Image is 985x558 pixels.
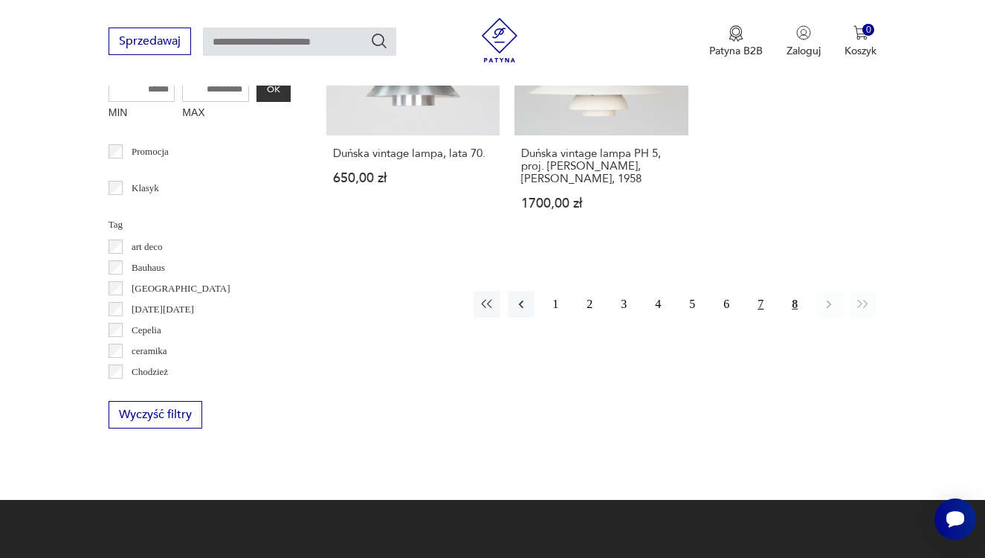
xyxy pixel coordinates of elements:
a: Ikona medaluPatyna B2B [709,25,763,58]
p: Tag [109,217,291,233]
button: OK [256,76,291,102]
img: Ikonka użytkownika [796,25,811,40]
p: [DATE][DATE] [132,301,194,318]
p: ceramika [132,343,167,359]
p: Cepelia [132,322,161,339]
p: Patyna B2B [709,44,763,58]
label: MAX [182,102,249,126]
p: Promocja [132,144,169,160]
button: 1 [542,291,569,318]
p: 1700,00 zł [521,197,682,210]
p: Koszyk [844,44,876,58]
p: 650,00 zł [333,172,494,185]
button: 3 [610,291,637,318]
p: [GEOGRAPHIC_DATA] [132,280,230,297]
button: Wyczyść filtry [109,401,202,429]
button: Szukaj [370,32,388,50]
button: 7 [747,291,774,318]
p: Chodzież [132,364,168,380]
p: Zaloguj [787,44,821,58]
button: 2 [576,291,603,318]
button: Zaloguj [787,25,821,58]
label: MIN [109,102,175,126]
button: 6 [713,291,740,318]
button: Patyna B2B [709,25,763,58]
iframe: Smartsupp widget button [934,498,976,540]
button: 4 [645,291,671,318]
h3: Duńska vintage lampa, lata 70. [333,147,494,160]
div: 0 [862,24,875,36]
p: Klasyk [132,180,159,196]
button: Sprzedawaj [109,28,191,55]
img: Ikona koszyka [853,25,868,40]
p: Bauhaus [132,260,165,276]
button: 5 [679,291,705,318]
button: 0Koszyk [844,25,876,58]
p: Ćmielów [132,385,167,401]
button: 8 [781,291,808,318]
h3: Duńska vintage lampa PH 5, proj. [PERSON_NAME], [PERSON_NAME], 1958 [521,147,682,185]
img: Patyna - sklep z meblami i dekoracjami vintage [477,18,522,62]
a: Sprzedawaj [109,37,191,48]
img: Ikona medalu [729,25,743,42]
p: art deco [132,239,163,255]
